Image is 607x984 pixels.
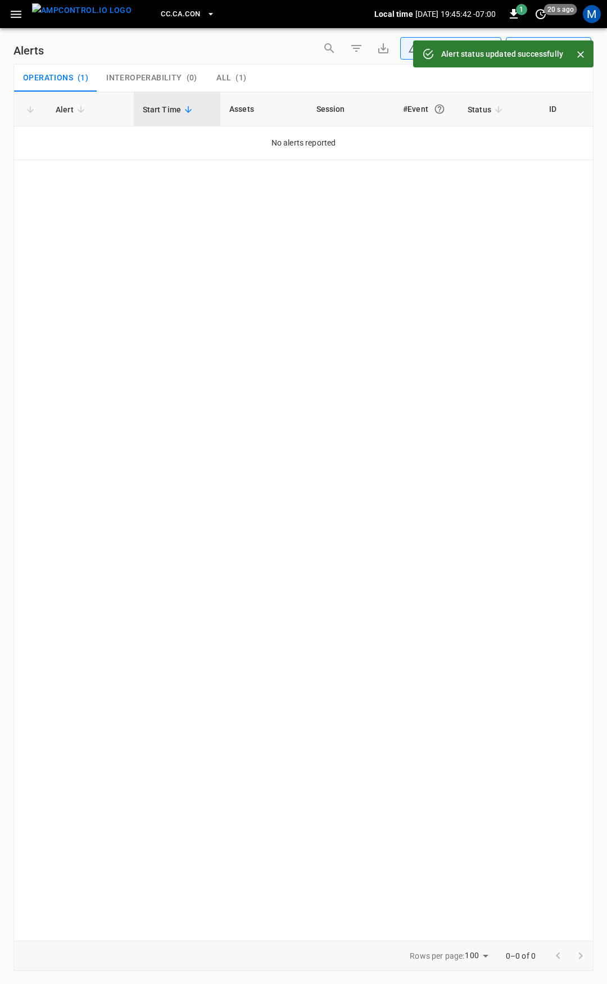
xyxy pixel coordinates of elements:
div: Alert status updated successfully [441,44,563,64]
span: CC.CA.CON [161,8,200,21]
td: No alerts reported [14,126,593,160]
button: Close [572,46,589,63]
h6: Alerts [13,42,44,60]
span: Status [468,103,506,116]
th: Assets [220,92,307,126]
span: All [216,73,231,83]
span: 20 s ago [544,4,577,15]
span: Alert [56,103,88,116]
th: ID [540,92,593,126]
span: Operations [23,73,73,83]
span: Start Time [143,103,196,116]
button: An event is a single occurrence of an issue. An alert groups related events for the same asset, m... [429,99,450,119]
p: Local time [374,8,413,20]
button: set refresh interval [532,5,550,23]
div: Unresolved [408,43,483,55]
div: #Event [403,99,450,119]
div: profile-icon [583,5,601,23]
th: Session [307,92,395,126]
span: 1 [516,4,527,15]
div: Last 24 hrs [527,38,591,59]
p: 0–0 of 0 [506,950,536,962]
span: ( 0 ) [187,73,197,83]
span: Interoperability [106,73,182,83]
p: [DATE] 19:45:42 -07:00 [415,8,496,20]
span: ( 1 ) [235,73,246,83]
p: Rows per page: [410,950,464,962]
button: CC.CA.CON [156,3,219,25]
div: 100 [465,947,492,964]
img: ampcontrol.io logo [32,3,132,17]
span: ( 1 ) [78,73,88,83]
